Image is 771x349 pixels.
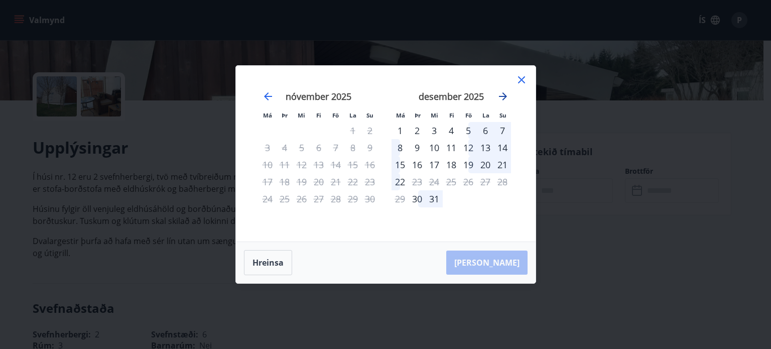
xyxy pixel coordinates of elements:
[392,122,409,139] td: Choose mánudagur, 1. desember 2025 as your check-in date. It’s available.
[286,90,351,102] strong: nóvember 2025
[310,173,327,190] td: Not available. fimmtudagur, 20. nóvember 2025
[497,90,509,102] div: Move forward to switch to the next month.
[426,139,443,156] div: 10
[419,90,484,102] strong: desember 2025
[460,139,477,156] div: 12
[332,111,339,119] small: Fö
[293,173,310,190] td: Not available. miðvikudagur, 19. nóvember 2025
[392,139,409,156] td: Choose mánudagur, 8. desember 2025 as your check-in date. It’s available.
[431,111,438,119] small: Mi
[460,156,477,173] div: 19
[494,122,511,139] div: 7
[262,90,274,102] div: Move backward to switch to the previous month.
[327,173,344,190] td: Not available. föstudagur, 21. nóvember 2025
[477,156,494,173] div: 20
[443,156,460,173] td: Choose fimmtudagur, 18. desember 2025 as your check-in date. It’s available.
[293,190,310,207] td: Not available. miðvikudagur, 26. nóvember 2025
[449,111,454,119] small: Fi
[409,190,426,207] div: Aðeins innritun í boði
[293,139,310,156] td: Not available. miðvikudagur, 5. nóvember 2025
[460,156,477,173] td: Choose föstudagur, 19. desember 2025 as your check-in date. It’s available.
[259,139,276,156] td: Not available. mánudagur, 3. nóvember 2025
[477,139,494,156] td: Choose laugardagur, 13. desember 2025 as your check-in date. It’s available.
[494,139,511,156] div: 14
[349,111,356,119] small: La
[409,122,426,139] div: 2
[409,139,426,156] div: 9
[361,173,378,190] td: Not available. sunnudagur, 23. nóvember 2025
[443,122,460,139] td: Choose fimmtudagur, 4. desember 2025 as your check-in date. It’s available.
[361,139,378,156] td: Not available. sunnudagur, 9. nóvember 2025
[310,190,327,207] td: Not available. fimmtudagur, 27. nóvember 2025
[248,78,524,229] div: Calendar
[426,173,443,190] td: Not available. miðvikudagur, 24. desember 2025
[443,122,460,139] div: 4
[392,156,409,173] td: Choose mánudagur, 15. desember 2025 as your check-in date. It’s available.
[392,139,409,156] div: 8
[494,156,511,173] div: 21
[327,156,344,173] td: Not available. föstudagur, 14. nóvember 2025
[443,156,460,173] div: 18
[460,122,477,139] div: 5
[276,190,293,207] td: Not available. þriðjudagur, 25. nóvember 2025
[426,156,443,173] td: Choose miðvikudagur, 17. desember 2025 as your check-in date. It’s available.
[276,173,293,190] td: Not available. þriðjudagur, 18. nóvember 2025
[282,111,288,119] small: Þr
[396,111,405,119] small: Má
[494,156,511,173] td: Choose sunnudagur, 21. desember 2025 as your check-in date. It’s available.
[426,122,443,139] td: Choose miðvikudagur, 3. desember 2025 as your check-in date. It’s available.
[477,173,494,190] td: Not available. laugardagur, 27. desember 2025
[443,139,460,156] td: Choose fimmtudagur, 11. desember 2025 as your check-in date. It’s available.
[409,139,426,156] td: Choose þriðjudagur, 9. desember 2025 as your check-in date. It’s available.
[465,111,472,119] small: Fö
[460,139,477,156] td: Choose föstudagur, 12. desember 2025 as your check-in date. It’s available.
[409,156,426,173] td: Choose þriðjudagur, 16. desember 2025 as your check-in date. It’s available.
[415,111,421,119] small: Þr
[426,122,443,139] div: 3
[259,190,276,207] td: Not available. mánudagur, 24. nóvember 2025
[366,111,373,119] small: Su
[344,190,361,207] td: Not available. laugardagur, 29. nóvember 2025
[426,190,443,207] div: 31
[392,173,409,190] td: Choose mánudagur, 22. desember 2025 as your check-in date. It’s available.
[392,122,409,139] div: Aðeins innritun í boði
[361,122,378,139] td: Not available. sunnudagur, 2. nóvember 2025
[259,173,276,190] td: Not available. mánudagur, 17. nóvember 2025
[409,173,426,190] div: Aðeins útritun í boði
[482,111,489,119] small: La
[344,139,361,156] td: Not available. laugardagur, 8. nóvember 2025
[263,111,272,119] small: Má
[443,139,460,156] div: 11
[409,122,426,139] td: Choose þriðjudagur, 2. desember 2025 as your check-in date. It’s available.
[310,139,327,156] td: Not available. fimmtudagur, 6. nóvember 2025
[344,122,361,139] td: Not available. laugardagur, 1. nóvember 2025
[494,139,511,156] td: Choose sunnudagur, 14. desember 2025 as your check-in date. It’s available.
[494,173,511,190] td: Not available. sunnudagur, 28. desember 2025
[361,190,378,207] td: Not available. sunnudagur, 30. nóvember 2025
[426,156,443,173] div: 17
[344,156,361,173] td: Not available. laugardagur, 15. nóvember 2025
[477,122,494,139] td: Choose laugardagur, 6. desember 2025 as your check-in date. It’s available.
[494,122,511,139] td: Choose sunnudagur, 7. desember 2025 as your check-in date. It’s available.
[443,173,460,190] td: Not available. fimmtudagur, 25. desember 2025
[409,156,426,173] div: 16
[460,122,477,139] td: Choose föstudagur, 5. desember 2025 as your check-in date. It’s available.
[477,139,494,156] div: 13
[327,139,344,156] td: Not available. föstudagur, 7. nóvember 2025
[477,156,494,173] td: Choose laugardagur, 20. desember 2025 as your check-in date. It’s available.
[392,190,409,207] td: Not available. mánudagur, 29. desember 2025
[344,173,361,190] td: Not available. laugardagur, 22. nóvember 2025
[259,156,276,173] td: Not available. mánudagur, 10. nóvember 2025
[392,173,409,190] div: 22
[409,190,426,207] td: Choose þriðjudagur, 30. desember 2025 as your check-in date. It’s available.
[409,173,426,190] td: Not available. þriðjudagur, 23. desember 2025
[499,111,506,119] small: Su
[316,111,321,119] small: Fi
[276,156,293,173] td: Not available. þriðjudagur, 11. nóvember 2025
[477,122,494,139] div: 6
[244,250,292,275] button: Hreinsa
[392,156,409,173] div: 15
[460,173,477,190] td: Not available. föstudagur, 26. desember 2025
[426,139,443,156] td: Choose miðvikudagur, 10. desember 2025 as your check-in date. It’s available.
[293,156,310,173] td: Not available. miðvikudagur, 12. nóvember 2025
